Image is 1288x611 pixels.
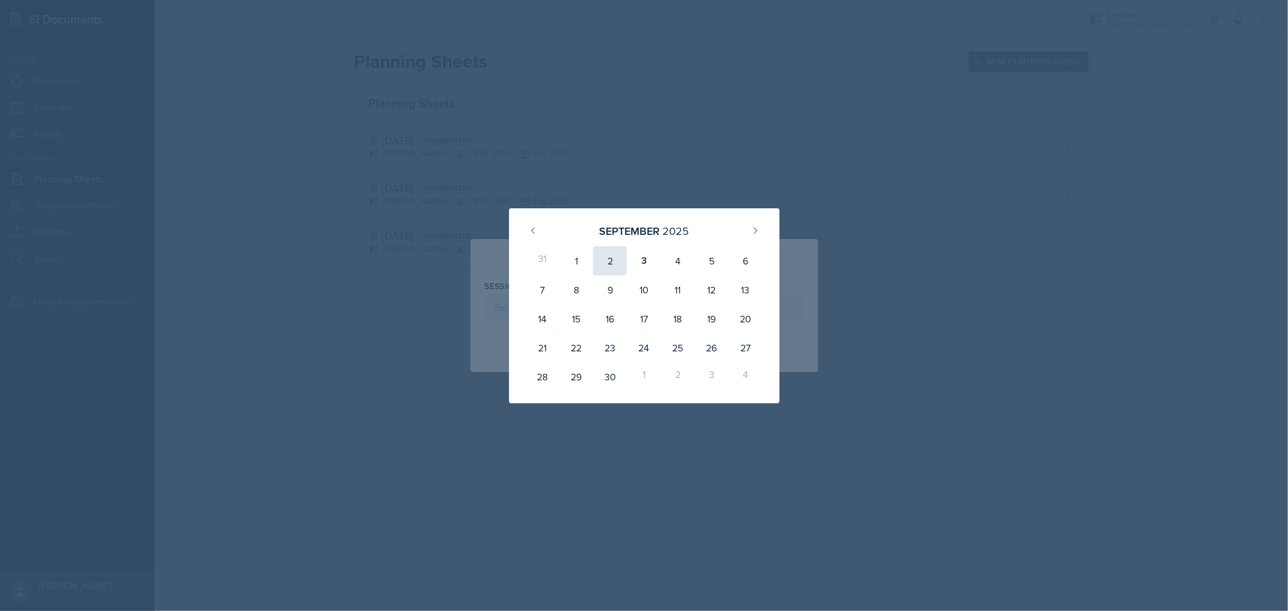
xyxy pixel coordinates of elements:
div: 29 [559,362,593,391]
div: 22 [559,333,593,362]
div: 18 [661,304,694,333]
div: 19 [694,304,728,333]
div: 30 [593,362,627,391]
div: 25 [661,333,694,362]
div: 11 [661,275,694,304]
div: 4 [728,362,762,391]
div: 27 [728,333,762,362]
div: 3 [627,246,661,275]
div: 3 [694,362,728,391]
div: 10 [627,275,661,304]
div: 23 [593,333,627,362]
div: 1 [627,362,661,391]
div: September [599,223,659,239]
div: 12 [694,275,728,304]
div: 6 [728,246,762,275]
div: 13 [728,275,762,304]
div: 8 [559,275,593,304]
div: 16 [593,304,627,333]
div: 28 [526,362,560,391]
div: 26 [694,333,728,362]
div: 4 [661,246,694,275]
div: 9 [593,275,627,304]
div: 31 [526,246,560,275]
div: 15 [559,304,593,333]
div: 5 [694,246,728,275]
div: 24 [627,333,661,362]
div: 14 [526,304,560,333]
div: 2025 [662,223,689,239]
div: 7 [526,275,560,304]
div: 2 [661,362,694,391]
div: 2 [593,246,627,275]
div: 1 [559,246,593,275]
div: 21 [526,333,560,362]
div: 17 [627,304,661,333]
div: 20 [728,304,762,333]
